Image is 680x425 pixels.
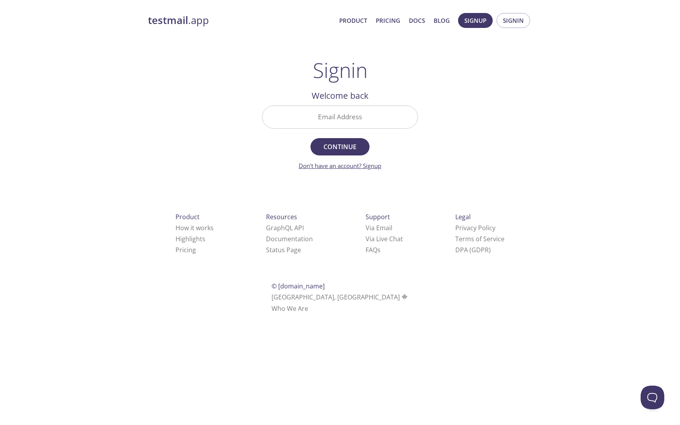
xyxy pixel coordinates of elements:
span: Support [366,213,390,221]
a: Who We Are [272,304,308,313]
a: Terms of Service [455,235,504,243]
a: testmail.app [148,14,333,27]
span: Signin [503,15,524,26]
strong: testmail [148,13,188,27]
a: Privacy Policy [455,224,495,232]
a: FAQ [366,246,381,254]
span: Signup [464,15,486,26]
span: © [DOMAIN_NAME] [272,282,325,290]
span: s [377,246,381,254]
span: Continue [319,141,361,152]
button: Signin [497,13,530,28]
button: Continue [310,138,370,155]
a: Documentation [266,235,313,243]
a: Pricing [376,15,400,26]
span: Legal [455,213,471,221]
span: Resources [266,213,297,221]
a: DPA (GDPR) [455,246,491,254]
a: Product [339,15,367,26]
h1: Signin [313,58,368,82]
a: Via Email [366,224,392,232]
a: Highlights [176,235,205,243]
a: Don't have an account? Signup [299,162,381,170]
a: Blog [434,15,450,26]
button: Signup [458,13,493,28]
a: GraphQL API [266,224,304,232]
a: Pricing [176,246,196,254]
span: [GEOGRAPHIC_DATA], [GEOGRAPHIC_DATA] [272,293,409,301]
a: Docs [409,15,425,26]
a: Via Live Chat [366,235,403,243]
a: Status Page [266,246,301,254]
span: Product [176,213,200,221]
h2: Welcome back [262,89,418,102]
a: How it works [176,224,214,232]
iframe: Help Scout Beacon - Open [641,386,664,409]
